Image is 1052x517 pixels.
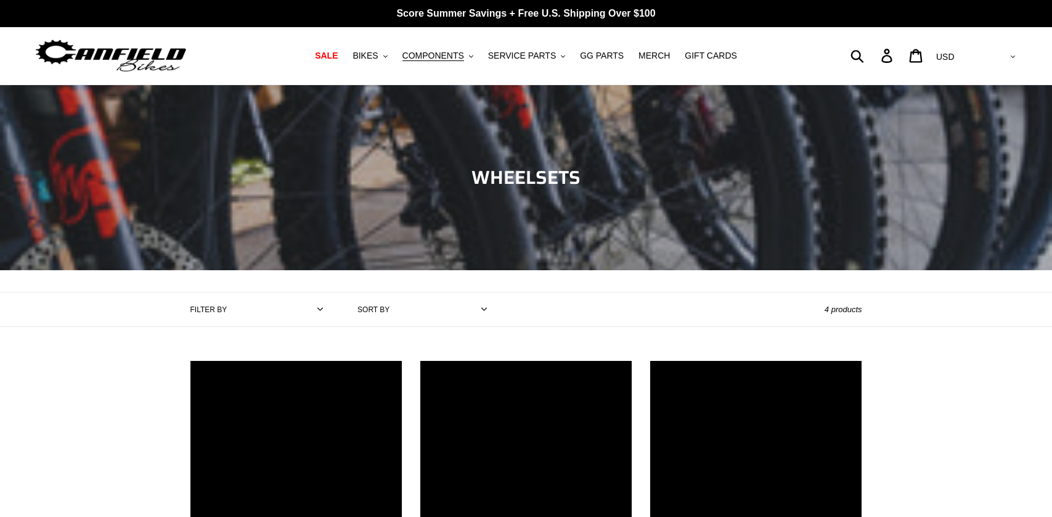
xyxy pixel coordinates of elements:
span: BIKES [353,51,378,61]
span: GIFT CARDS [685,51,737,61]
a: MERCH [632,48,676,64]
button: BIKES [346,48,393,64]
input: Search [857,42,889,69]
span: SALE [315,51,338,61]
span: MERCH [638,51,670,61]
a: SALE [309,48,344,64]
button: SERVICE PARTS [482,48,571,64]
span: SERVICE PARTS [488,51,556,61]
a: GG PARTS [574,48,630,64]
label: Sort by [357,304,389,315]
a: GIFT CARDS [679,48,743,64]
label: Filter by [190,304,227,315]
span: WHEELSETS [471,163,581,192]
img: Canfield Bikes [34,36,188,75]
span: GG PARTS [580,51,624,61]
button: COMPONENTS [396,48,479,64]
span: 4 products [825,305,862,314]
span: COMPONENTS [402,51,464,61]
